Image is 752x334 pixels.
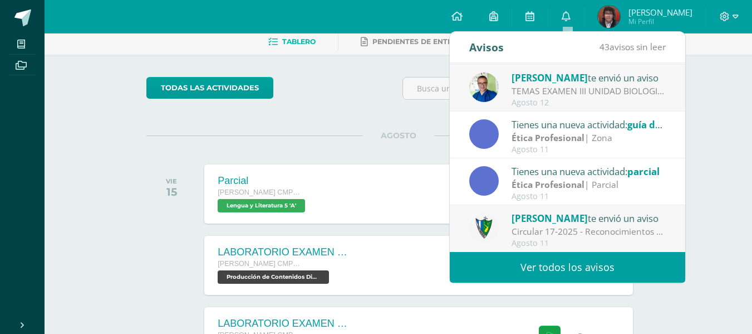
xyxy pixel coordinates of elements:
[512,211,666,225] div: te envió un aviso
[627,118,726,131] span: guía de aprendizaje 4
[599,41,610,53] span: 43
[218,188,301,196] span: [PERSON_NAME] CMP Bachillerato en CCLL con Orientación en Computación
[282,37,316,46] span: Tablero
[512,132,584,144] strong: Ética Profesional
[512,98,666,108] div: Agosto 12
[512,132,666,144] div: | Zona
[512,85,666,98] div: TEMAS EXAMEN III UNIDAD BIOLOGIA: TEMAS: - REINO PLANTAE, clasificación (Incluyendo partes de la ...
[599,41,666,53] span: avisos sin leer
[512,164,666,178] div: Tienes una nueva actividad:
[512,212,588,225] span: [PERSON_NAME]
[512,70,666,85] div: te envió un aviso
[218,318,351,330] div: LABORATORIO EXAMEN DE UNIDAD
[512,117,666,132] div: Tienes una nueva actividad:
[372,37,468,46] span: Pendientes de entrega
[598,6,620,28] img: a8cc2ceca0a8d962bf78a336c7b11f82.png
[628,7,692,18] span: [PERSON_NAME]
[218,175,308,187] div: Parcial
[512,192,666,201] div: Agosto 11
[627,165,660,178] span: parcial
[512,178,584,191] strong: Ética Profesional
[218,246,351,258] div: LABORATORIO EXAMEN DE UNIDAD
[218,270,329,284] span: Producción de Contenidos Digitales 'A'
[166,177,177,185] div: VIE
[512,71,588,84] span: [PERSON_NAME]
[512,225,666,238] div: Circular 17-2025 - Reconocimientos a la LXXVI Promoción - Evaluaciones de Unidad: Estimados padre...
[361,33,468,51] a: Pendientes de entrega
[363,130,434,141] span: AGOSTO
[512,239,666,248] div: Agosto 11
[469,72,499,102] img: 692ded2a22070436d299c26f70cfa591.png
[512,178,666,191] div: | Parcial
[268,33,316,51] a: Tablero
[218,260,301,268] span: [PERSON_NAME] CMP Bachillerato en CCLL con Orientación en Computación
[146,77,273,99] a: todas las Actividades
[512,145,666,154] div: Agosto 11
[218,199,305,212] span: Lengua y Literatura 5 'A'
[403,78,650,99] input: Busca una actividad próxima aquí...
[469,32,504,62] div: Avisos
[450,252,685,283] a: Ver todos los avisos
[469,213,499,243] img: 9f174a157161b4ddbe12118a61fed988.png
[166,185,177,199] div: 15
[628,17,692,26] span: Mi Perfil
